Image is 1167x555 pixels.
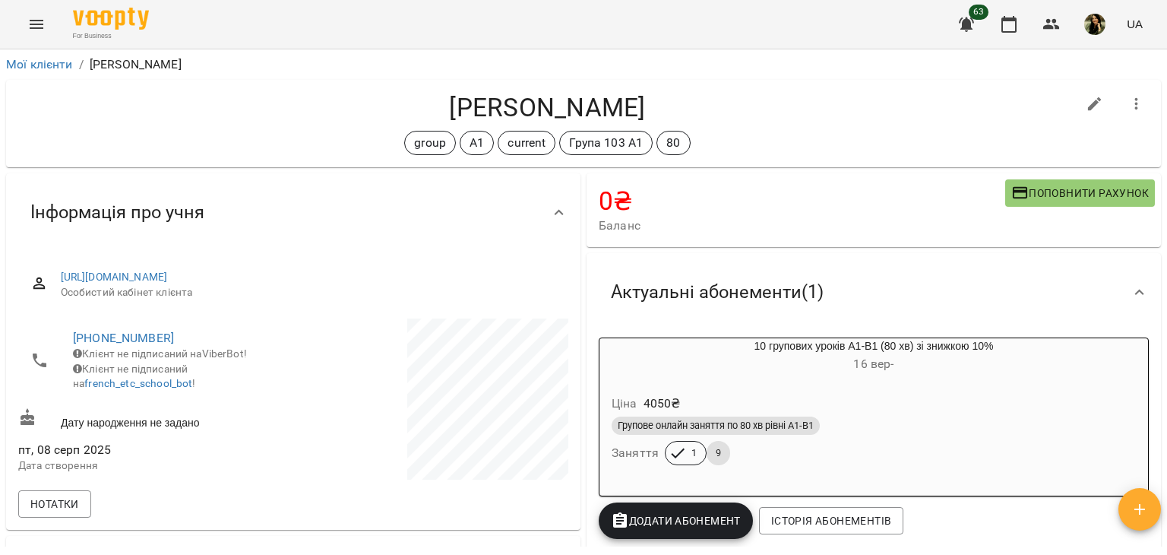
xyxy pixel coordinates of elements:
[84,377,192,389] a: french_etc_school_bot
[599,338,1148,375] div: 10 групових уроків А1-В1 (80 хв) зі знижкою 10%
[470,134,484,152] p: A1
[682,446,706,460] span: 1
[6,173,580,252] div: Інформація про учня
[18,490,91,518] button: Нотатки
[498,131,555,155] div: current
[656,131,690,155] div: 80
[79,55,84,74] li: /
[612,393,637,414] h6: Ціна
[1011,184,1149,202] span: Поповнити рахунок
[1121,10,1149,38] button: UA
[612,442,659,464] h6: Заняття
[6,57,73,71] a: Мої клієнти
[15,405,293,433] div: Дату народження не задано
[1084,14,1105,35] img: 5ccaf96a72ceb4fb7565109469418b56.jpg
[18,92,1077,123] h4: [PERSON_NAME]
[73,331,174,345] a: [PHONE_NUMBER]
[666,134,680,152] p: 80
[1127,16,1143,32] span: UA
[73,31,149,41] span: For Business
[414,134,446,152] p: group
[18,458,290,474] p: Дата створення
[508,134,546,152] p: current
[61,271,168,283] a: [URL][DOMAIN_NAME]
[73,8,149,30] img: Voopty Logo
[599,503,753,539] button: Додати Абонемент
[759,507,903,534] button: Історія абонементів
[644,395,681,413] p: 4050 ₴
[969,5,988,20] span: 63
[18,6,55,43] button: Menu
[460,131,494,155] div: A1
[569,134,643,152] p: Група 103 А1
[853,357,893,371] span: 16 вер -
[404,131,456,155] div: group
[599,217,1005,235] span: Баланс
[30,201,204,224] span: Інформація про учня
[587,253,1161,331] div: Актуальні абонементи(1)
[6,55,1161,74] nav: breadcrumb
[611,512,741,530] span: Додати Абонемент
[559,131,653,155] div: Група 103 А1
[61,285,556,300] span: Особистий кабінет клієнта
[707,446,730,460] span: 9
[612,419,820,433] span: Групове онлайн заняття по 80 хв рівні А1-В1
[599,186,1005,217] h4: 0 ₴
[18,441,290,459] span: пт, 08 серп 2025
[73,347,247,360] span: Клієнт не підписаний на ViberBot!
[599,338,1148,484] button: 10 групових уроків А1-В1 (80 хв) зі знижкою 10%16 вер- Ціна4050₴Групове онлайн заняття по 80 хв р...
[73,363,196,390] span: Клієнт не підписаний на !
[90,55,182,74] p: [PERSON_NAME]
[771,512,891,530] span: Історія абонементів
[30,495,79,513] span: Нотатки
[611,281,824,304] span: Актуальні абонементи ( 1 )
[1005,179,1155,207] button: Поповнити рахунок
